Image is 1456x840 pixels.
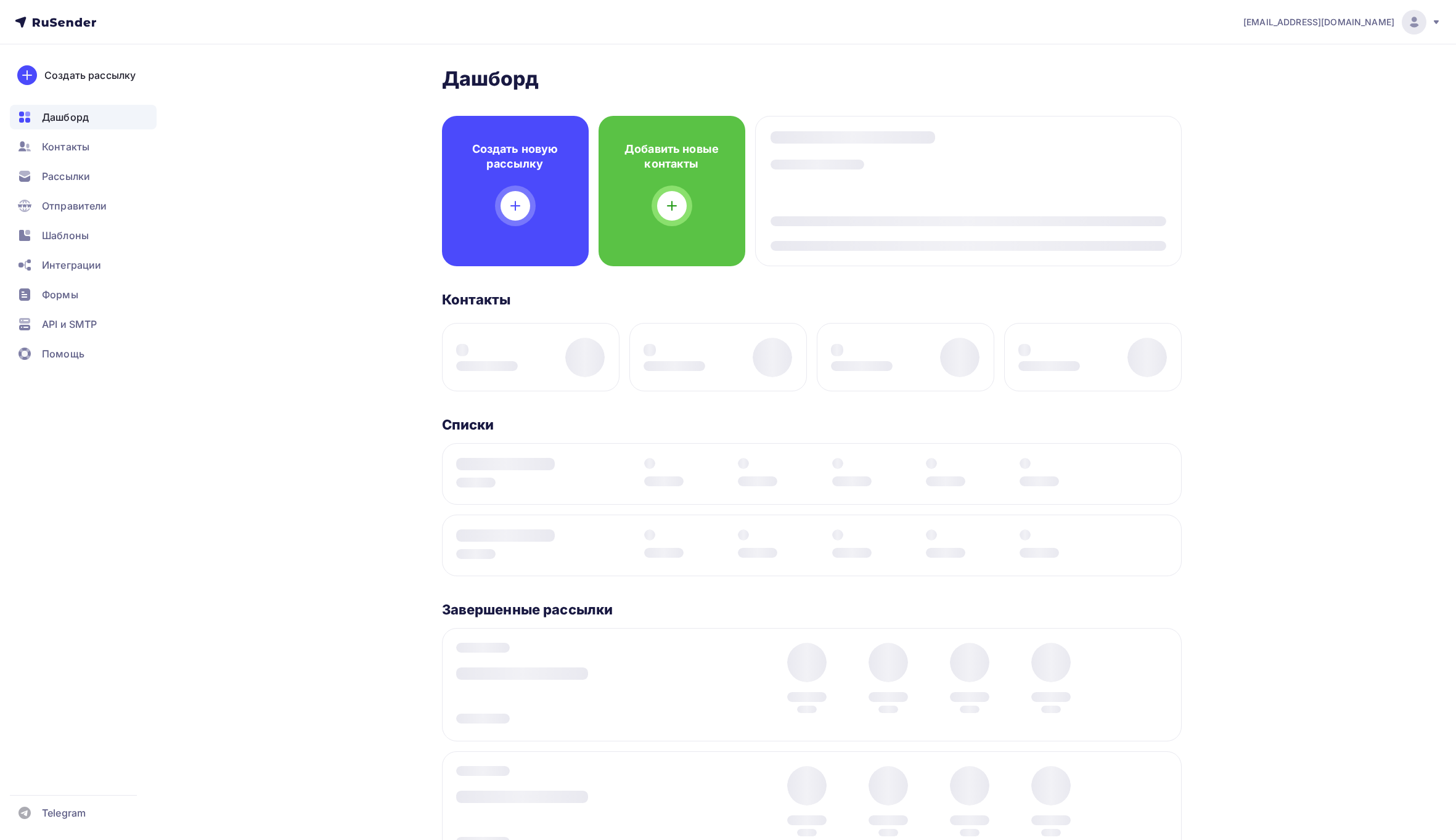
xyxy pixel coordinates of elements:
h3: Списки [442,416,494,433]
a: Дашборд [10,105,157,129]
h3: Завершенные рассылки [442,601,613,618]
a: Рассылки [10,164,157,189]
h2: Дашборд [442,67,1182,91]
h3: Контакты [442,291,511,308]
span: Отправители [42,198,107,213]
span: Контакты [42,139,89,154]
span: [EMAIL_ADDRESS][DOMAIN_NAME] [1243,16,1394,28]
span: Рассылки [42,169,90,184]
a: Шаблоны [10,223,157,248]
span: API и SMTP [42,317,97,332]
a: Отправители [10,194,157,218]
a: [EMAIL_ADDRESS][DOMAIN_NAME] [1243,10,1441,35]
h4: Добавить новые контакты [618,142,726,171]
span: Интеграции [42,258,101,272]
span: Формы [42,287,78,302]
span: Шаблоны [42,228,89,243]
span: Помощь [42,346,84,361]
span: Telegram [42,805,86,820]
h4: Создать новую рассылку [462,142,569,171]
span: Дашборд [42,110,89,124]
a: Контакты [10,134,157,159]
div: Создать рассылку [44,68,136,83]
a: Формы [10,282,157,307]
